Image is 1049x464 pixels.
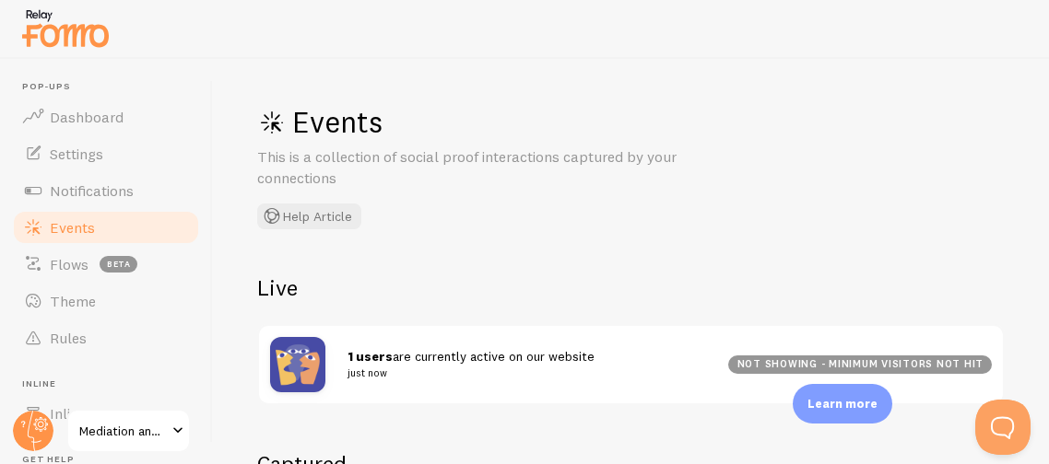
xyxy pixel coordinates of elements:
div: Learn more [793,384,892,423]
div: not showing - minimum visitors not hit [728,355,992,374]
a: Settings [11,135,201,172]
span: Events [50,218,95,237]
span: are currently active on our website [348,348,706,382]
span: Theme [50,292,96,310]
a: Mediation and Arbitration Offices of [PERSON_NAME], LLC [66,409,191,453]
span: Mediation and Arbitration Offices of [PERSON_NAME], LLC [79,420,167,442]
a: Rules [11,319,201,356]
span: beta [100,256,137,273]
span: Settings [50,145,103,163]
p: This is a collection of social proof interactions captured by your connections [257,146,700,189]
span: Rules [50,329,87,347]
a: Theme [11,283,201,319]
a: Inline [11,395,201,432]
a: Events [11,209,201,246]
h1: Events [257,103,810,141]
a: Flows beta [11,246,201,283]
img: pageviews.png [270,337,325,392]
button: Help Article [257,203,361,229]
span: Inline [50,404,86,423]
iframe: Help Scout Beacon - Open [975,400,1031,455]
img: fomo-relay-logo-orange.svg [19,5,112,52]
span: Flows [50,255,88,273]
span: Notifications [50,181,134,200]
span: Inline [22,378,201,390]
span: Dashboard [50,108,124,126]
p: Learn more [807,395,878,412]
h2: Live [257,273,1005,302]
a: Dashboard [11,99,201,135]
span: Pop-ups [22,81,201,93]
strong: 1 users [348,348,393,365]
a: Notifications [11,172,201,209]
small: just now [348,365,706,381]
